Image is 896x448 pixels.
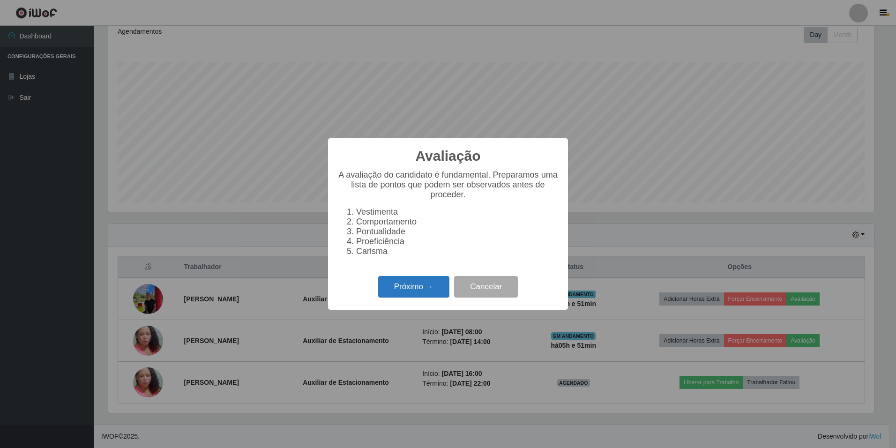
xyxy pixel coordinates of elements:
[378,276,449,298] button: Próximo →
[356,227,559,237] li: Pontualidade
[356,207,559,217] li: Vestimenta
[454,276,518,298] button: Cancelar
[337,170,559,200] p: A avaliação do candidato é fundamental. Preparamos uma lista de pontos que podem ser observados a...
[356,217,559,227] li: Comportamento
[416,148,481,164] h2: Avaliação
[356,237,559,246] li: Proeficiência
[356,246,559,256] li: Carisma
